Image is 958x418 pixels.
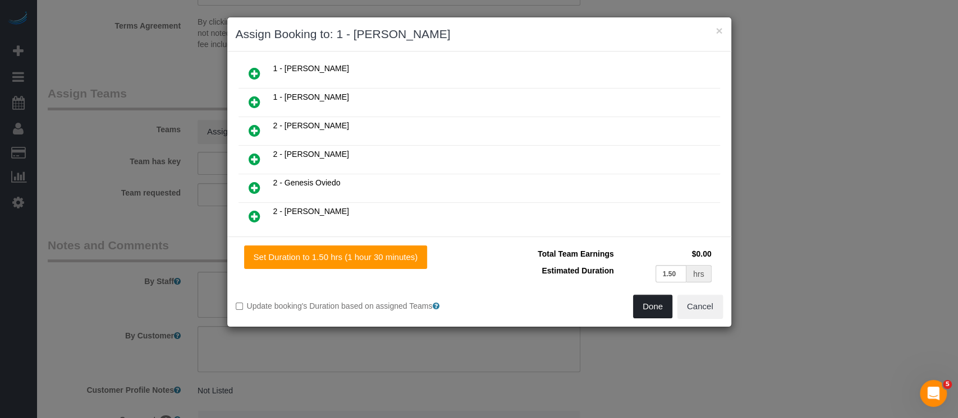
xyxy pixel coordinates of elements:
[686,265,711,282] div: hrs
[677,295,723,318] button: Cancel
[273,92,349,101] span: 1 - [PERSON_NAME]
[273,64,349,73] span: 1 - [PERSON_NAME]
[236,303,243,310] input: Update booking's Duration based on assigned Teams
[236,300,471,312] label: Update booking's Duration based on assigned Teams
[244,245,428,269] button: Set Duration to 1.50 hrs (1 hour 30 minutes)
[542,266,613,275] span: Estimated Duration
[716,25,722,36] button: ×
[273,150,349,159] span: 2 - [PERSON_NAME]
[633,295,672,318] button: Done
[920,380,947,407] iframe: Intercom live chat
[273,121,349,130] span: 2 - [PERSON_NAME]
[273,207,349,216] span: 2 - [PERSON_NAME]
[617,245,714,262] td: $0.00
[273,178,341,187] span: 2 - Genesis Oviedo
[488,245,617,262] td: Total Team Earnings
[236,26,723,43] h3: Assign Booking to: 1 - [PERSON_NAME]
[943,380,952,389] span: 5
